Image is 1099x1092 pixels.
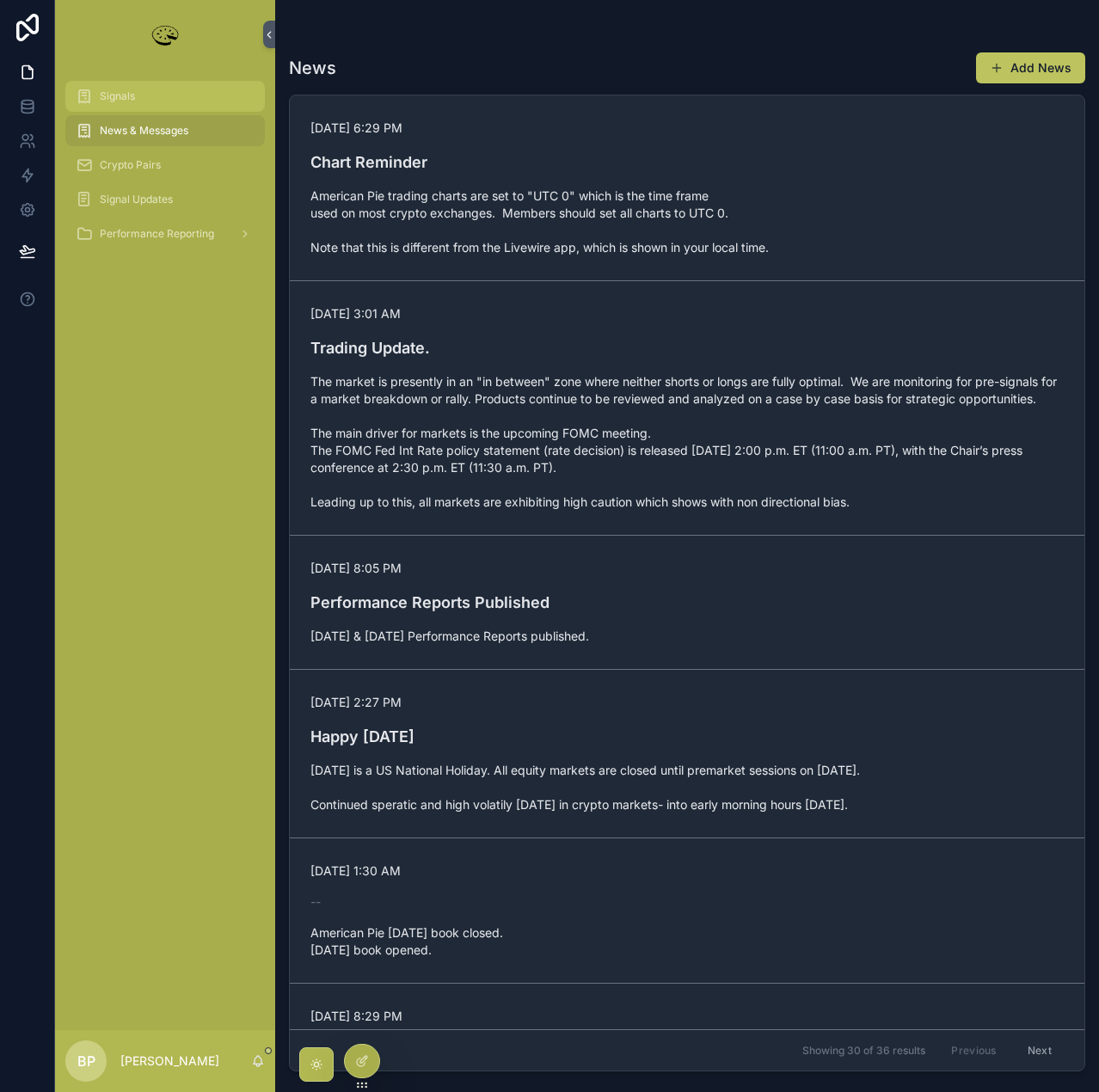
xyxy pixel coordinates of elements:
button: Add News [976,52,1085,83]
span: Showing 30 of 36 results [802,1044,925,1058]
span: Performance Reporting [100,227,214,241]
a: [DATE] 1:30 AM--American Pie [DATE] book closed. [DATE] book opened. [290,837,1084,983]
span: [DATE] 6:29 PM [310,120,1064,137]
p: [PERSON_NAME] [120,1052,219,1070]
span: News & Messages [100,124,188,138]
div: scrollable content [55,69,275,272]
h4: Happy [DATE] [310,725,1064,748]
img: App logo [148,21,182,48]
span: American Pie [DATE] book closed. [DATE] book opened. [310,924,1064,959]
span: Signal Updates [100,193,173,206]
span: Signals [100,89,135,103]
button: Next [1016,1037,1064,1064]
span: BP [77,1051,95,1071]
a: [DATE] 2:27 PMHappy [DATE][DATE] is a US National Holiday. All equity markets are closed until pr... [290,669,1084,837]
span: Crypto Pairs [100,158,161,172]
a: Performance Reporting [65,218,265,249]
h4: Performance Reports Published [310,591,1064,614]
a: Signal Updates [65,184,265,215]
span: -- [310,893,321,911]
h4: Trading Update. [310,336,1064,359]
a: [DATE] 6:29 PMChart ReminderAmerican Pie trading charts are set to "UTC 0" which is the time fram... [290,95,1084,280]
a: News & Messages [65,115,265,146]
span: [DATE] is a US National Holiday. All equity markets are closed until premarket sessions on [DATE]... [310,762,1064,813]
a: [DATE] 8:05 PMPerformance Reports Published[DATE] & [DATE] Performance Reports published. [290,535,1084,669]
h1: News [289,56,336,80]
span: The market is presently in an "in between" zone where neither shorts or longs are fully optimal. ... [310,373,1064,511]
span: [DATE] & [DATE] Performance Reports published. [310,628,1064,645]
h4: Chart Reminder [310,150,1064,174]
span: [DATE] 8:05 PM [310,560,1064,577]
span: [DATE] 2:27 PM [310,694,1064,711]
span: [DATE] 8:29 PM [310,1008,1064,1025]
span: [DATE] 3:01 AM [310,305,1064,322]
a: Signals [65,81,265,112]
span: American Pie trading charts are set to "UTC 0" which is the time frame used on most crypto exchan... [310,187,1064,256]
a: [DATE] 3:01 AMTrading Update.The market is presently in an "in between" zone where neither shorts... [290,280,1084,535]
a: Crypto Pairs [65,150,265,181]
span: [DATE] 1:30 AM [310,862,1064,880]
